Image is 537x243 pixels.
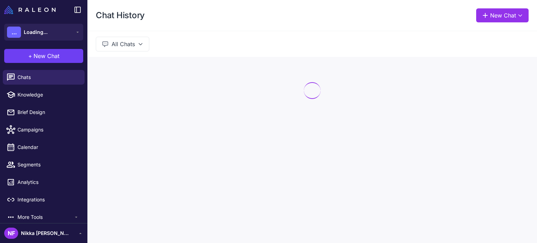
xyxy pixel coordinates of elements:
[7,27,21,38] div: ...
[476,8,529,22] button: New Chat
[17,91,79,99] span: Knowledge
[3,175,85,190] a: Analytics
[17,126,79,134] span: Campaigns
[17,143,79,151] span: Calendar
[17,196,79,203] span: Integrations
[17,178,79,186] span: Analytics
[3,87,85,102] a: Knowledge
[34,52,59,60] span: New Chat
[17,73,79,81] span: Chats
[4,6,56,14] img: Raleon Logo
[4,228,18,239] div: NF
[4,6,58,14] a: Raleon Logo
[3,122,85,137] a: Campaigns
[96,10,145,21] h1: Chat History
[3,70,85,85] a: Chats
[17,108,79,116] span: Brief Design
[3,157,85,172] a: Segments
[4,24,83,41] button: ...Loading...
[24,28,48,36] span: Loading...
[96,37,149,51] button: All Chats
[4,49,83,63] button: +New Chat
[17,213,73,221] span: More Tools
[3,192,85,207] a: Integrations
[3,140,85,155] a: Calendar
[21,229,70,237] span: Nikka [PERSON_NAME]
[3,105,85,120] a: Brief Design
[28,52,32,60] span: +
[17,161,79,169] span: Segments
